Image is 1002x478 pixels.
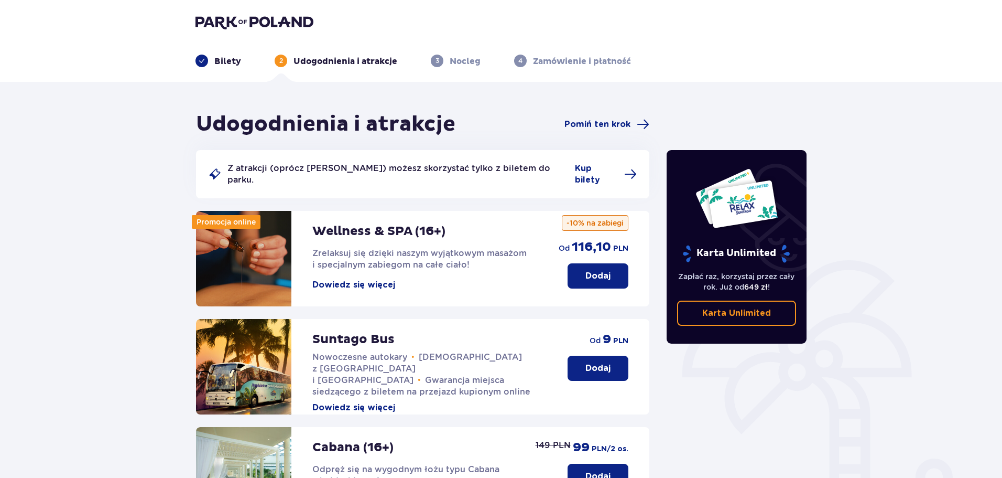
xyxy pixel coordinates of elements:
[312,402,395,413] button: Dowiedz się więcej
[702,307,771,319] p: Karta Unlimited
[536,440,571,451] p: 149 PLN
[227,163,569,186] p: Z atrakcji (oprócz [PERSON_NAME]) możesz skorzystać tylko z biletem do parku.
[195,15,313,29] img: Park of Poland logo
[279,56,283,66] p: 2
[196,319,291,415] img: attraction
[518,56,522,66] p: 4
[293,56,397,67] p: Udogodnienia i atrakcje
[312,224,445,239] p: Wellness & SPA (16+)
[575,163,637,186] a: Kup bilety
[603,332,611,347] p: 9
[312,352,407,362] span: Nowoczesne autokary
[682,245,791,263] p: Karta Unlimited
[575,163,618,186] span: Kup bilety
[613,336,628,346] p: PLN
[590,335,601,346] p: od
[196,111,455,137] h1: Udogodnienia i atrakcje
[533,56,631,67] p: Zamówienie i płatność
[677,301,797,326] a: Karta Unlimited
[677,271,797,292] p: Zapłać raz, korzystaj przez cały rok. Już od !
[613,243,628,254] p: PLN
[568,263,628,289] button: Dodaj
[312,440,394,455] p: Cabana (16+)
[450,56,481,67] p: Nocleg
[592,444,628,454] p: PLN /2 os.
[562,215,628,231] p: -10% na zabiegi
[559,243,570,253] p: od
[585,270,611,282] p: Dodaj
[568,356,628,381] button: Dodaj
[564,119,630,130] span: Pomiń ten krok
[196,211,291,306] img: attraction
[418,375,421,386] span: •
[573,440,590,455] p: 99
[312,352,522,385] span: [DEMOGRAPHIC_DATA] z [GEOGRAPHIC_DATA] i [GEOGRAPHIC_DATA]
[585,363,611,374] p: Dodaj
[411,352,415,363] span: •
[312,248,527,270] span: Zrelaksuj się dzięki naszym wyjątkowym masażom i specjalnym zabiegom na całe ciało!
[312,279,395,291] button: Dowiedz się więcej
[572,239,611,255] p: 116,10
[192,215,260,229] div: Promocja online
[744,283,768,291] span: 649 zł
[435,56,439,66] p: 3
[564,118,649,131] a: Pomiń ten krok
[312,332,395,347] p: Suntago Bus
[214,56,241,67] p: Bilety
